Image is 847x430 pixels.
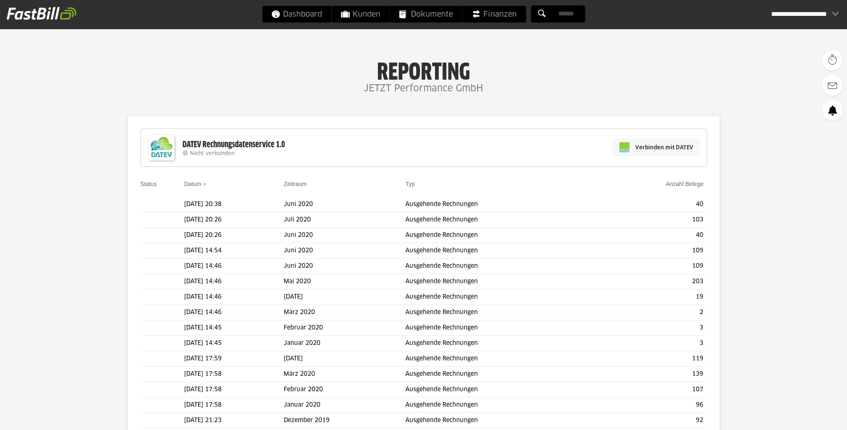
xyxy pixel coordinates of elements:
[284,181,307,187] a: Zeitraum
[598,274,707,289] td: 203
[612,138,700,156] a: Verbinden mit DATEV
[145,131,178,164] img: DATEV-Datenservice Logo
[598,382,707,397] td: 107
[598,228,707,243] td: 40
[7,7,76,20] img: fastbill_logo_white.png
[284,289,405,305] td: [DATE]
[182,139,285,150] div: DATEV Rechnungsdatenservice 1.0
[598,212,707,228] td: 103
[184,259,284,274] td: [DATE] 14:46
[184,397,284,413] td: [DATE] 17:58
[405,382,598,397] td: Ausgehende Rechnungen
[271,6,322,23] span: Dashboard
[284,274,405,289] td: Mai 2020
[405,243,598,259] td: Ausgehende Rechnungen
[332,6,390,23] a: Kunden
[284,243,405,259] td: Juni 2020
[184,212,284,228] td: [DATE] 20:26
[405,367,598,382] td: Ausgehende Rechnungen
[284,351,405,367] td: [DATE]
[598,413,707,428] td: 92
[598,259,707,274] td: 109
[405,305,598,320] td: Ausgehende Rechnungen
[405,212,598,228] td: Ausgehende Rechnungen
[284,397,405,413] td: Januar 2020
[405,197,598,212] td: Ausgehende Rechnungen
[620,142,630,152] img: pi-datev-logo-farbig-24.svg
[462,6,526,23] a: Finanzen
[598,367,707,382] td: 139
[399,6,453,23] span: Dokumente
[405,351,598,367] td: Ausgehende Rechnungen
[284,212,405,228] td: Juli 2020
[598,243,707,259] td: 109
[284,320,405,336] td: Februar 2020
[405,413,598,428] td: Ausgehende Rechnungen
[598,397,707,413] td: 96
[405,274,598,289] td: Ausgehende Rechnungen
[405,336,598,351] td: Ausgehende Rechnungen
[190,151,235,156] span: Nicht verbunden
[284,413,405,428] td: Dezember 2019
[262,6,331,23] a: Dashboard
[390,6,462,23] a: Dokumente
[405,181,415,187] a: Typ
[598,197,707,212] td: 40
[284,367,405,382] td: März 2020
[184,197,284,212] td: [DATE] 20:38
[184,351,284,367] td: [DATE] 17:59
[405,397,598,413] td: Ausgehende Rechnungen
[284,305,405,320] td: März 2020
[598,305,707,320] td: 2
[405,320,598,336] td: Ausgehende Rechnungen
[184,305,284,320] td: [DATE] 14:46
[405,289,598,305] td: Ausgehende Rechnungen
[284,336,405,351] td: Januar 2020
[472,6,517,23] span: Finanzen
[783,405,839,426] iframe: Öffnet ein Widget, in dem Sie weitere Informationen finden
[184,181,201,187] a: Datum
[405,228,598,243] td: Ausgehende Rechnungen
[284,259,405,274] td: Juni 2020
[140,181,157,187] a: Status
[184,413,284,428] td: [DATE] 21:23
[184,274,284,289] td: [DATE] 14:46
[284,382,405,397] td: Februar 2020
[184,367,284,382] td: [DATE] 17:58
[598,289,707,305] td: 19
[405,259,598,274] td: Ausgehende Rechnungen
[341,6,380,23] span: Kunden
[184,320,284,336] td: [DATE] 14:45
[598,351,707,367] td: 119
[83,59,764,80] h1: Reporting
[284,228,405,243] td: Juni 2020
[203,184,208,185] img: sort_desc.gif
[635,143,693,151] span: Verbinden mit DATEV
[184,228,284,243] td: [DATE] 20:26
[284,197,405,212] td: Juni 2020
[184,243,284,259] td: [DATE] 14:54
[184,336,284,351] td: [DATE] 14:45
[666,181,703,187] a: Anzahl Belege
[184,289,284,305] td: [DATE] 14:46
[598,320,707,336] td: 3
[184,382,284,397] td: [DATE] 17:58
[598,336,707,351] td: 3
